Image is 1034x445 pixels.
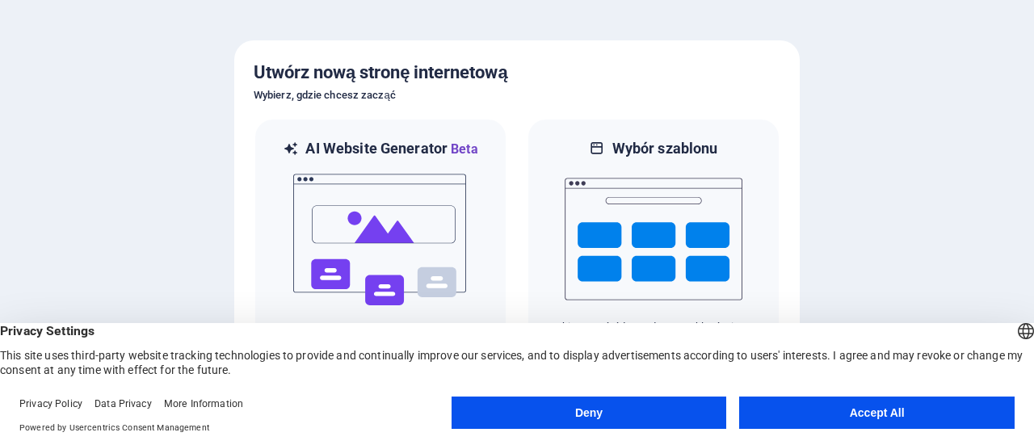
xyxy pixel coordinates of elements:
img: ai [292,159,469,321]
p: Pozwól, aby AI Website Generator utworzył witrynę internetową na podstawie Twoich danych wejściow... [275,321,486,364]
span: Beta [448,141,478,157]
h5: Utwórz nową stronę internetową [254,60,780,86]
div: AI Website GeneratorBetaaiPozwól, aby AI Website Generator utworzył witrynę internetową na podsta... [254,118,507,385]
div: Wybór szablonuWybierz spośród ponad 150 szablonów i dostosuj je do swoich potrzeb. [527,118,780,385]
h6: Wybierz, gdzie chcesz zacząć [254,86,780,105]
h6: AI Website Generator [305,139,477,159]
h6: Wybór szablonu [612,139,718,158]
p: Wybierz spośród ponad 150 szablonów i dostosuj je do swoich potrzeb. [548,320,759,349]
